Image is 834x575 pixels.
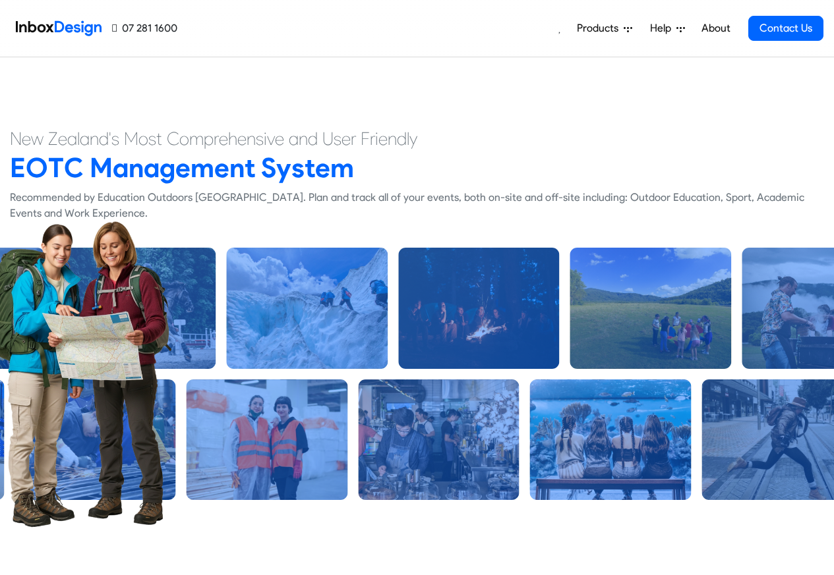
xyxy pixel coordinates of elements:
[10,190,824,221] div: Recommended by Education Outdoors [GEOGRAPHIC_DATA]. Plan and track all of your events, both on-s...
[650,20,676,36] span: Help
[645,15,690,41] a: Help
[112,20,177,36] a: 07 281 1600
[748,16,823,41] a: Contact Us
[10,151,824,184] h2: EOTC Management System
[577,20,624,36] span: Products
[572,15,638,41] a: Products
[10,127,824,151] h4: New Zealand's Most Comprehensive and User Friendly
[698,15,734,41] a: About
